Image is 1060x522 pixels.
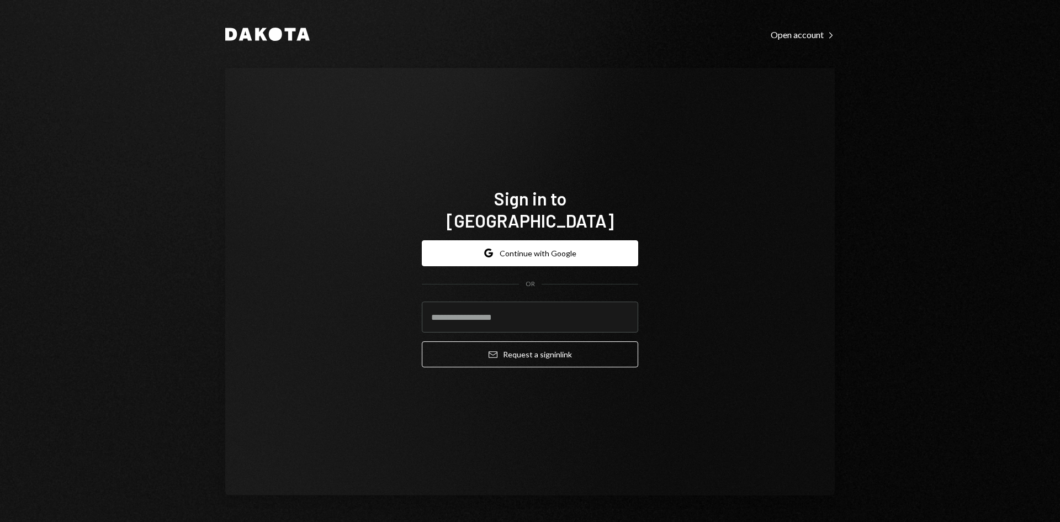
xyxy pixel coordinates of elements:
div: OR [526,280,535,289]
button: Request a signinlink [422,341,638,367]
div: Open account [771,29,835,40]
a: Open account [771,28,835,40]
h1: Sign in to [GEOGRAPHIC_DATA] [422,187,638,231]
button: Continue with Google [422,240,638,266]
